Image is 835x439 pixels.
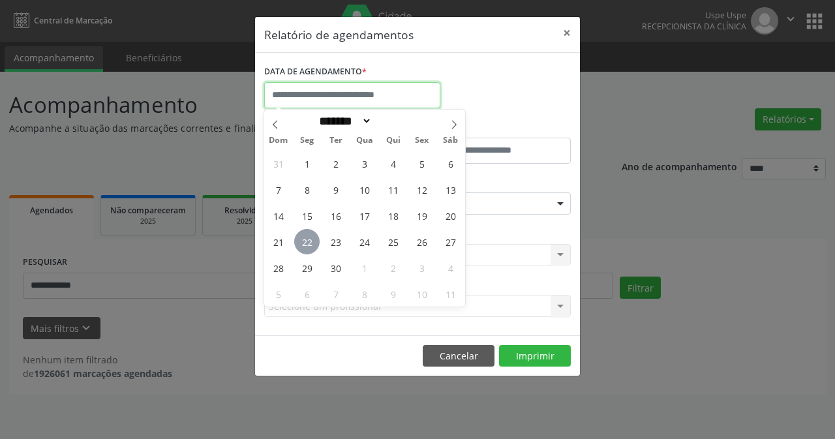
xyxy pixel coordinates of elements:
[266,151,291,176] span: Agosto 31, 2025
[294,229,320,254] span: Setembro 22, 2025
[314,114,372,128] select: Month
[438,229,463,254] span: Setembro 27, 2025
[409,151,434,176] span: Setembro 5, 2025
[294,281,320,307] span: Outubro 6, 2025
[294,177,320,202] span: Setembro 8, 2025
[322,136,350,145] span: Ter
[438,151,463,176] span: Setembro 6, 2025
[408,136,436,145] span: Sex
[350,136,379,145] span: Qua
[323,177,348,202] span: Setembro 9, 2025
[409,177,434,202] span: Setembro 12, 2025
[294,203,320,228] span: Setembro 15, 2025
[323,151,348,176] span: Setembro 2, 2025
[323,229,348,254] span: Setembro 23, 2025
[352,281,377,307] span: Outubro 8, 2025
[438,203,463,228] span: Setembro 20, 2025
[409,281,434,307] span: Outubro 10, 2025
[266,177,291,202] span: Setembro 7, 2025
[264,26,414,43] h5: Relatório de agendamentos
[438,255,463,280] span: Outubro 4, 2025
[323,203,348,228] span: Setembro 16, 2025
[352,177,377,202] span: Setembro 10, 2025
[409,255,434,280] span: Outubro 3, 2025
[380,203,406,228] span: Setembro 18, 2025
[266,255,291,280] span: Setembro 28, 2025
[409,203,434,228] span: Setembro 19, 2025
[372,114,415,128] input: Year
[380,151,406,176] span: Setembro 4, 2025
[352,255,377,280] span: Outubro 1, 2025
[323,281,348,307] span: Outubro 7, 2025
[264,136,293,145] span: Dom
[380,281,406,307] span: Outubro 9, 2025
[352,151,377,176] span: Setembro 3, 2025
[294,151,320,176] span: Setembro 1, 2025
[323,255,348,280] span: Setembro 30, 2025
[436,136,465,145] span: Sáb
[499,345,571,367] button: Imprimir
[266,281,291,307] span: Outubro 5, 2025
[293,136,322,145] span: Seg
[379,136,408,145] span: Qui
[266,203,291,228] span: Setembro 14, 2025
[264,62,367,82] label: DATA DE AGENDAMENTO
[409,229,434,254] span: Setembro 26, 2025
[554,17,580,49] button: Close
[421,117,571,138] label: ATÉ
[380,177,406,202] span: Setembro 11, 2025
[423,345,494,367] button: Cancelar
[438,177,463,202] span: Setembro 13, 2025
[438,281,463,307] span: Outubro 11, 2025
[266,229,291,254] span: Setembro 21, 2025
[294,255,320,280] span: Setembro 29, 2025
[352,203,377,228] span: Setembro 17, 2025
[380,229,406,254] span: Setembro 25, 2025
[380,255,406,280] span: Outubro 2, 2025
[352,229,377,254] span: Setembro 24, 2025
